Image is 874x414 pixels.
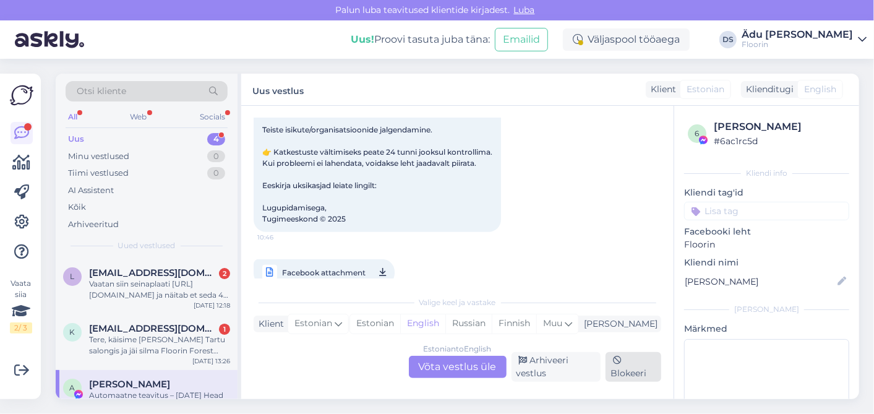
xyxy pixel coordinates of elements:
div: Estonian to English [424,343,492,355]
span: English [804,83,836,96]
div: [DATE] 13:26 [192,356,230,366]
span: Alba Vallejo [89,379,170,390]
span: 6 [695,129,700,138]
button: Emailid [495,28,548,51]
div: English [400,314,445,333]
span: Estonian [687,83,724,96]
p: Floorin [684,238,849,251]
div: [DATE] 12:18 [194,301,230,310]
div: Blokeeri [606,352,661,382]
div: Estonian [350,314,400,333]
div: Automaatne teavitus – [DATE] Head kliendid, Susteem salvestab teie lehel tehtud tegevustega seotu... [89,390,230,412]
span: A [70,383,75,392]
div: Web [128,109,150,125]
div: Klient [646,83,676,96]
input: Lisa tag [684,202,849,220]
div: 1 [219,324,230,335]
span: laur.mailiis@gmail.com [89,267,218,278]
span: Otsi kliente [77,85,126,98]
div: Klient [254,317,284,330]
div: [PERSON_NAME] [684,304,849,315]
div: Arhiveeri vestlus [512,352,601,382]
div: 4 [207,133,225,145]
div: Vaatan siin seinaplaati [URL][DOMAIN_NAME] ja näitab et seda 4 [GEOGRAPHIC_DATA]. Aga ostukorvi l... [89,278,230,301]
div: AI Assistent [68,184,114,197]
div: DS [719,31,737,48]
div: Floorin [742,40,853,50]
img: Askly Logo [10,84,33,107]
div: Finnish [492,314,536,333]
div: Socials [197,109,228,125]
a: Facebook attachment10:46 [254,259,395,286]
div: Vaata siia [10,278,32,334]
div: Valige keel ja vastake [254,297,661,308]
div: Kliendi info [684,168,849,179]
span: k [70,327,75,337]
b: Uus! [351,33,374,45]
div: Tere, käisime [PERSON_NAME] Tartu salongis ja jäi silma Floorin Forest Tamm Natur Baltic Seaside ... [89,334,230,356]
div: Klienditugi [741,83,794,96]
span: Muu [543,317,562,329]
div: All [66,109,80,125]
div: 0 [207,150,225,163]
span: Luba [510,4,539,15]
div: Uus [68,133,84,145]
p: Kliendi tag'id [684,186,849,199]
div: # 6ac1rc5d [714,134,846,148]
p: Kliendi nimi [684,256,849,269]
span: Facebook attachment [282,265,366,280]
div: Minu vestlused [68,150,129,163]
span: l [71,272,75,281]
div: Proovi tasuta juba täna: [351,32,490,47]
div: [PERSON_NAME] [579,317,658,330]
label: Uus vestlus [252,81,304,98]
div: Arhiveeritud [68,218,119,231]
div: 0 [207,167,225,179]
p: Facebooki leht [684,225,849,238]
p: Märkmed [684,322,849,335]
div: [PERSON_NAME] [714,119,846,134]
span: Estonian [294,317,332,330]
span: 10:46 [257,233,304,242]
div: Väljaspool tööaega [563,28,690,51]
a: Ädu [PERSON_NAME]Floorin [742,30,867,50]
span: karhoovel@gmail.com [89,323,218,334]
div: Tiimi vestlused [68,167,129,179]
div: 2 [219,268,230,279]
span: Uued vestlused [118,240,176,251]
div: Võta vestlus üle [409,356,507,378]
div: Russian [445,314,492,333]
div: Ädu [PERSON_NAME] [742,30,853,40]
div: Kõik [68,201,86,213]
input: Lisa nimi [685,275,835,288]
div: 2 / 3 [10,322,32,334]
